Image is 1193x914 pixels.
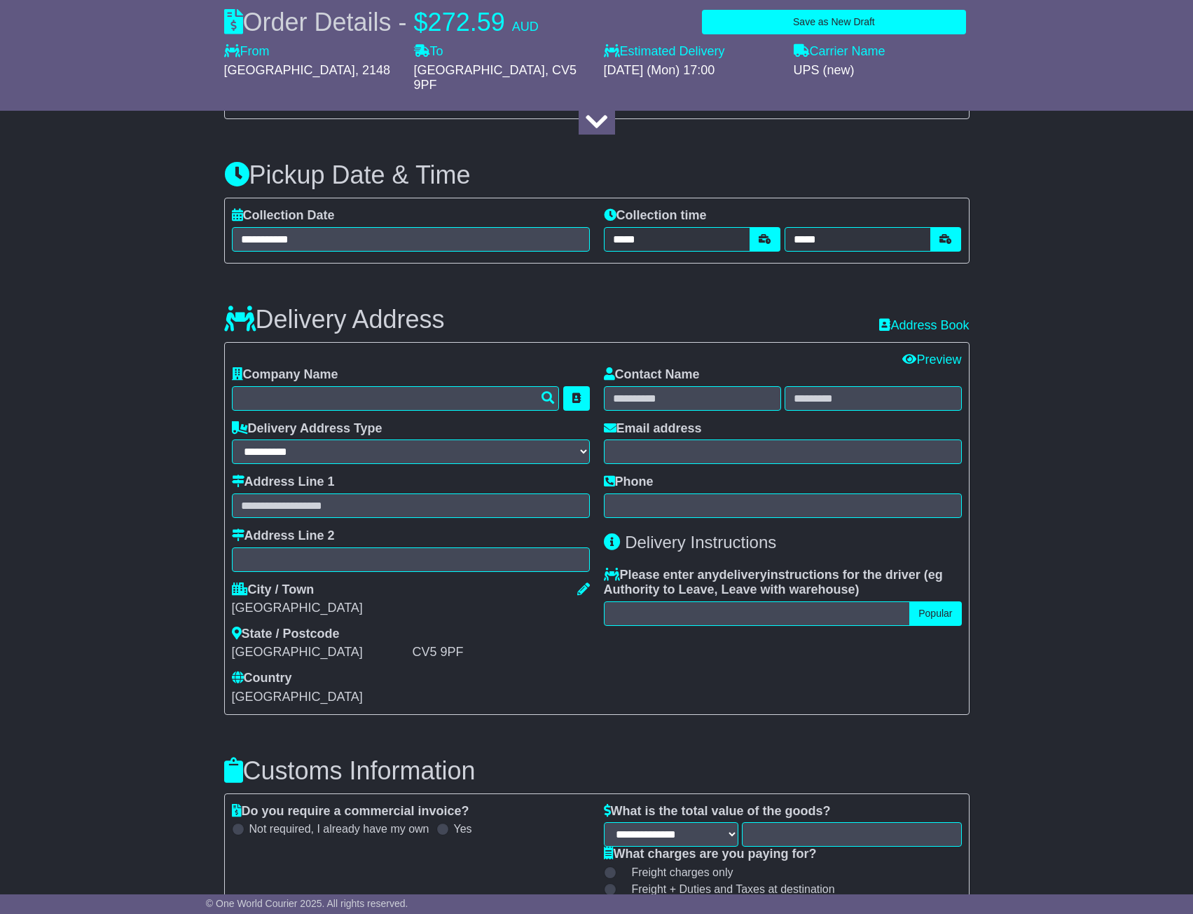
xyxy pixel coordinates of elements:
div: [DATE] (Mon) 17:00 [604,63,780,79]
span: [GEOGRAPHIC_DATA] [414,63,545,77]
label: To [414,44,443,60]
label: Country [232,671,292,686]
a: Address Book [879,318,969,332]
button: Save as New Draft [702,10,965,34]
label: Collection time [604,208,707,224]
span: eg Authority to Leave, Leave with warehouse [604,568,943,597]
label: What is the total value of the goods? [604,804,831,819]
label: Please enter any instructions for the driver ( ) [604,568,962,598]
div: Order Details - [224,7,539,37]
label: Freight charges only [614,866,733,879]
label: Yes [454,822,472,835]
div: UPS (new) [794,63,970,79]
span: © One World Courier 2025. All rights reserved. [206,898,408,909]
span: $ [414,8,428,36]
h3: Pickup Date & Time [224,161,970,189]
label: Do you require a commercial invoice? [232,804,469,819]
label: Delivery Address Type [232,421,382,437]
label: Address Line 1 [232,475,335,490]
span: Delivery Instructions [625,533,776,552]
label: Not required, I already have my own [249,822,429,835]
span: [GEOGRAPHIC_DATA] [232,690,363,704]
label: Email address [604,421,702,437]
div: [GEOGRAPHIC_DATA] [232,645,409,660]
label: Company Name [232,367,338,383]
span: [GEOGRAPHIC_DATA] [224,63,355,77]
label: Estimated Delivery [604,44,780,60]
label: Collection Date [232,208,335,224]
a: Preview [902,353,961,367]
span: 272.59 [428,8,505,36]
span: AUD [512,20,539,34]
button: Popular [909,601,961,626]
label: Phone [604,475,654,490]
label: State / Postcode [232,627,340,642]
label: From [224,44,270,60]
label: Contact Name [604,367,700,383]
span: Freight + Duties and Taxes at destination [632,882,835,896]
label: City / Town [232,582,315,598]
label: What charges are you paying for? [604,847,817,862]
div: CV5 9PF [413,645,590,660]
label: Carrier Name [794,44,885,60]
span: , 2148 [355,63,390,77]
label: Address Line 2 [232,528,335,544]
h3: Customs Information [224,757,970,785]
div: [GEOGRAPHIC_DATA] [232,601,590,616]
h3: Delivery Address [224,306,445,334]
span: delivery [719,568,767,582]
span: , CV5 9PF [414,63,577,93]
